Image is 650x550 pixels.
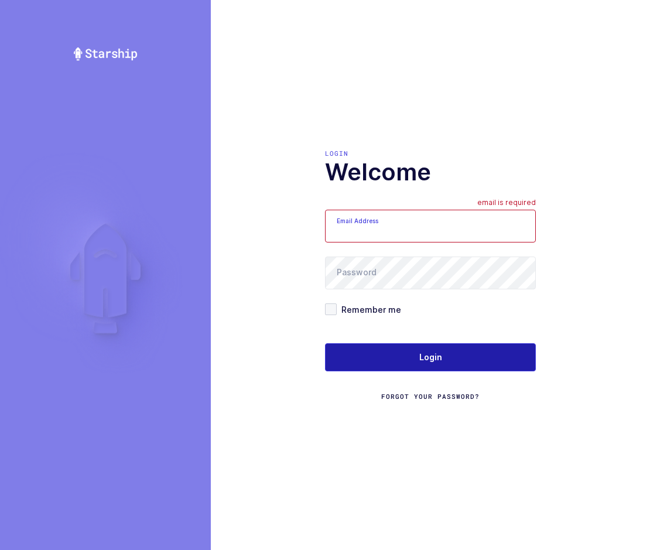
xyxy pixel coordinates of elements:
img: Starship [73,47,138,61]
a: Forgot Your Password? [381,392,480,401]
div: Login [325,149,536,158]
span: Login [419,351,442,363]
div: email is required [477,198,536,210]
input: Password [325,257,536,289]
h1: Welcome [325,158,536,186]
input: Email Address [325,210,536,242]
span: Remember me [337,304,401,315]
button: Login [325,343,536,371]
